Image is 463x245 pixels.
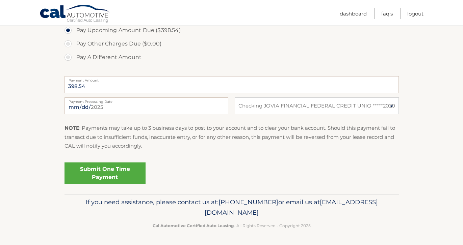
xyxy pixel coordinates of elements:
[65,162,146,184] a: Submit One Time Payment
[65,97,228,114] input: Payment Date
[65,124,399,150] p: : Payments may take up to 3 business days to post to your account and to clear your bank account....
[218,198,278,206] span: [PHONE_NUMBER]
[40,4,110,24] a: Cal Automotive
[69,222,394,229] p: - All Rights Reserved - Copyright 2025
[153,223,234,228] strong: Cal Automotive Certified Auto Leasing
[65,97,228,103] label: Payment Processing Date
[65,76,399,93] input: Payment Amount
[69,197,394,218] p: If you need assistance, please contact us at: or email us at
[65,76,399,82] label: Payment Amount
[340,8,367,19] a: Dashboard
[407,8,423,19] a: Logout
[65,37,399,51] label: Pay Other Charges Due ($0.00)
[65,51,399,64] label: Pay A Different Amount
[65,125,79,131] strong: NOTE
[65,24,399,37] label: Pay Upcoming Amount Due ($398.54)
[381,8,393,19] a: FAQ's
